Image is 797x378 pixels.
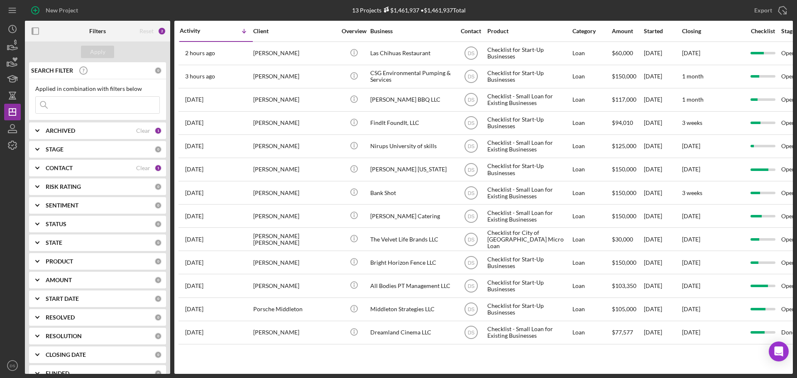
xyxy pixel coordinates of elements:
[154,127,162,134] div: 1
[682,329,700,336] time: [DATE]
[185,73,215,80] time: 2025-09-30 17:15
[644,182,681,204] div: [DATE]
[25,2,86,19] button: New Project
[487,135,570,157] div: Checklist - Small Loan for Existing Businesses
[682,28,744,34] div: Closing
[154,314,162,321] div: 0
[46,314,75,321] b: RESOLVED
[467,190,474,196] text: DS
[487,112,570,134] div: Checklist for Start-Up Businesses
[253,182,336,204] div: [PERSON_NAME]
[154,202,162,209] div: 0
[370,42,453,64] div: Las Chihuas Restaurant
[4,357,21,374] button: DS
[487,28,570,34] div: Product
[612,166,636,173] span: $150,000
[185,283,203,289] time: 2025-06-19 21:10
[370,159,453,180] div: [PERSON_NAME] [US_STATE]
[682,259,700,266] time: [DATE]
[253,205,336,227] div: [PERSON_NAME]
[185,259,203,266] time: 2025-06-30 05:14
[154,276,162,284] div: 0
[338,28,369,34] div: Overview
[46,146,64,153] b: STAGE
[136,165,150,171] div: Clear
[253,135,336,157] div: [PERSON_NAME]
[31,67,73,74] b: SEARCH FILTER
[682,49,700,56] time: [DATE]
[682,142,700,149] time: [DATE]
[467,213,474,219] text: DS
[467,97,474,103] text: DS
[253,66,336,88] div: [PERSON_NAME]
[487,205,570,227] div: Checklist - Small Loan for Existing Businesses
[612,259,636,266] span: $150,000
[185,119,203,126] time: 2025-09-24 00:28
[154,220,162,228] div: 0
[370,322,453,344] div: Dreamland Cinema LLC
[467,260,474,266] text: DS
[487,275,570,297] div: Checklist for Start-Up Businesses
[487,89,570,111] div: Checklist - Small Loan for Existing Businesses
[352,7,466,14] div: 13 Projects • $1,461,937 Total
[487,42,570,64] div: Checklist for Start-Up Businesses
[644,159,681,180] div: [DATE]
[253,28,336,34] div: Client
[370,275,453,297] div: All Bodies PT Management LLC
[572,251,611,273] div: Loan
[644,135,681,157] div: [DATE]
[572,89,611,111] div: Loan
[644,28,681,34] div: Started
[154,332,162,340] div: 0
[370,251,453,273] div: Bright Horizon Fence LLC
[253,42,336,64] div: [PERSON_NAME]
[154,146,162,153] div: 0
[612,119,633,126] span: $94,010
[487,159,570,180] div: Checklist for Start-Up Businesses
[467,307,474,312] text: DS
[612,96,636,103] span: $117,000
[253,112,336,134] div: [PERSON_NAME]
[253,159,336,180] div: [PERSON_NAME]
[180,27,216,34] div: Activity
[370,112,453,134] div: FindIt FoundIt, LLC
[81,46,114,58] button: Apply
[381,7,419,14] div: $1,461,937
[253,322,336,344] div: [PERSON_NAME]
[139,28,154,34] div: Reset
[370,298,453,320] div: Middleton Strategies LLC
[185,166,203,173] time: 2025-09-10 22:50
[46,295,79,302] b: START DATE
[154,370,162,377] div: 0
[612,49,633,56] span: $60,000
[185,50,215,56] time: 2025-09-30 18:03
[644,42,681,64] div: [DATE]
[754,2,772,19] div: Export
[487,322,570,344] div: Checklist - Small Loan for Existing Businesses
[769,341,789,361] div: Open Intercom Messenger
[455,28,487,34] div: Contact
[46,239,62,246] b: STATE
[89,28,106,34] b: Filters
[644,322,681,344] div: [DATE]
[370,66,453,88] div: CSG Environmental Pumping & Services
[572,42,611,64] div: Loan
[467,167,474,173] text: DS
[46,333,82,339] b: RESOLUTION
[572,182,611,204] div: Loan
[612,275,643,297] div: $103,350
[644,275,681,297] div: [DATE]
[370,135,453,157] div: Nirups University of skills
[253,89,336,111] div: [PERSON_NAME]
[46,202,78,209] b: SENTIMENT
[682,73,704,80] time: 1 month
[572,275,611,297] div: Loan
[682,282,700,289] time: [DATE]
[467,330,474,336] text: DS
[136,127,150,134] div: Clear
[644,205,681,227] div: [DATE]
[572,159,611,180] div: Loan
[612,322,643,344] div: $77,577
[644,66,681,88] div: [DATE]
[572,112,611,134] div: Loan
